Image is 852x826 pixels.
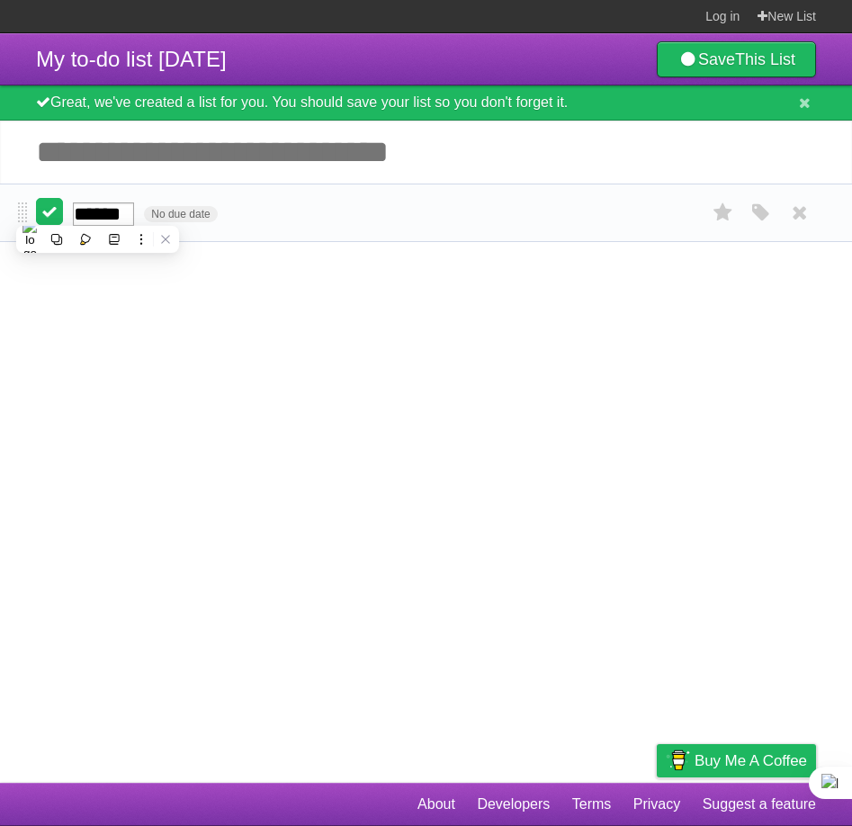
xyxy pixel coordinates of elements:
[572,787,612,822] a: Terms
[36,47,227,71] span: My to-do list [DATE]
[666,745,690,776] img: Buy me a coffee
[417,787,455,822] a: About
[144,206,217,222] span: No due date
[36,198,63,225] label: Done
[706,198,740,228] label: Star task
[657,41,816,77] a: SaveThis List
[477,787,550,822] a: Developers
[703,787,816,822] a: Suggest a feature
[735,50,795,68] b: This List
[657,744,816,777] a: Buy me a coffee
[695,745,807,777] span: Buy me a coffee
[633,787,680,822] a: Privacy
